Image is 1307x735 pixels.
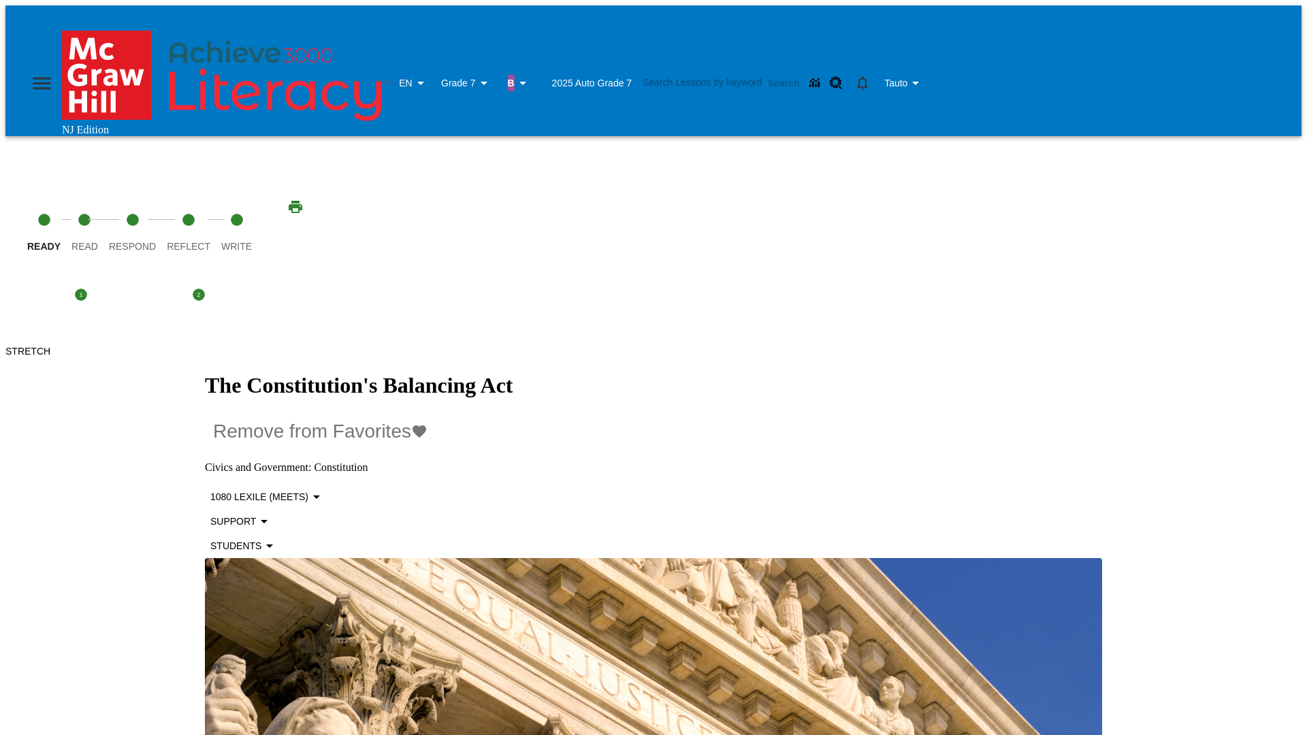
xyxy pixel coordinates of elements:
span: NJ Edition [62,124,109,135]
button: Write step 5 of 5 [210,195,263,269]
text: 2 [197,291,200,298]
button: Stretch Read step 1 of 2 [16,269,145,344]
button: Remove from Favorites - The Constitution's Balancing Act [205,412,436,451]
span: Read [71,241,98,252]
div: Home [62,31,392,136]
a: Notifications [846,67,879,99]
span: Respond [109,241,156,252]
span: Tauto [884,76,907,91]
span: Remove from Favorites [213,421,411,442]
span: 2025 Auto Grade 7 [552,76,632,91]
button: Respond step 3 of 5 [98,195,167,269]
button: Reflect step 4 of 5 [156,195,221,269]
input: search field [643,73,762,93]
text: 1 [79,291,82,298]
span: STRETCH [5,346,50,357]
button: Print [274,195,317,219]
span: B [508,78,515,88]
span: EN [399,76,412,91]
button: Stretch Respond step 2 of 2 [134,269,263,344]
button: Select Student [205,534,283,558]
button: Language: EN, Select a language [392,71,436,95]
button: Read step 2 of 5 [61,195,109,269]
span: Write [221,241,252,252]
button: Profile/Settings [879,71,929,95]
h1: The Constitution's Balancing Act [205,373,1102,398]
button: Ready step 1 of 5 [16,195,71,269]
button: Skip to main content [5,5,1302,31]
p: Civics and Government: Constitution [205,461,1102,474]
p: Support [210,514,256,529]
a: Data Center [805,73,826,93]
span: Grade 7 [441,76,476,91]
nav: lesson [5,195,1302,359]
a: Resource Center, Will open in new tab [826,73,846,93]
button: Scaffolds, Support [205,509,278,534]
button: Open side menu [22,63,62,103]
button: Grade: Grade 7, Select a grade [436,71,498,95]
button: Select Lexile, 1080 Lexile (Meets) [205,485,330,509]
p: Students [210,539,261,553]
span: Reflect [167,241,210,252]
button: Boost Class color is purple. Change class color [498,71,541,96]
p: 1080 Lexile (Meets) [210,490,308,504]
span: Ready [27,241,61,252]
